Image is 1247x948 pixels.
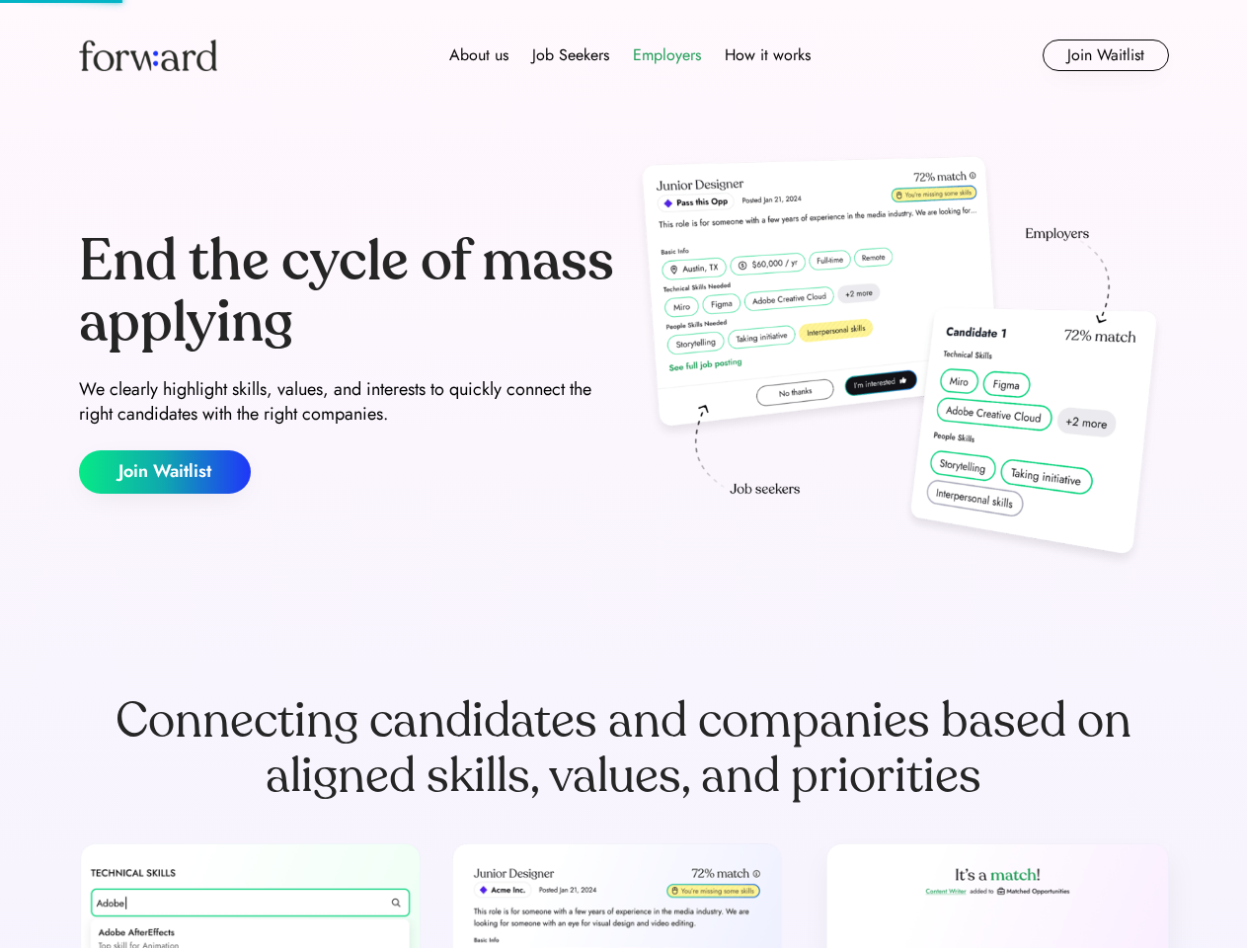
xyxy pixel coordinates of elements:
[449,43,508,67] div: About us
[79,377,616,427] div: We clearly highlight skills, values, and interests to quickly connect the right candidates with t...
[632,150,1169,575] img: hero-image.png
[79,231,616,353] div: End the cycle of mass applying
[79,450,251,494] button: Join Waitlist
[725,43,811,67] div: How it works
[79,693,1169,804] div: Connecting candidates and companies based on aligned skills, values, and priorities
[532,43,609,67] div: Job Seekers
[1043,39,1169,71] button: Join Waitlist
[633,43,701,67] div: Employers
[79,39,217,71] img: Forward logo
